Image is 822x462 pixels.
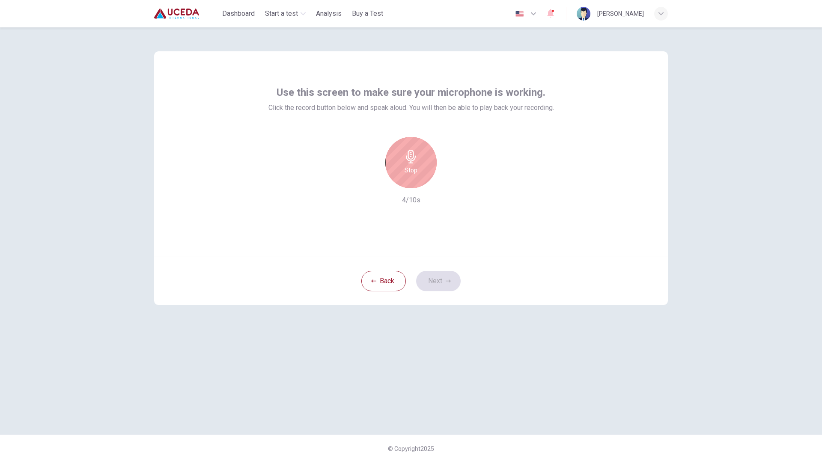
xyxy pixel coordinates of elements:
[265,9,298,19] span: Start a test
[154,5,219,22] a: Uceda logo
[348,6,387,21] button: Buy a Test
[385,137,437,188] button: Stop
[316,9,342,19] span: Analysis
[597,9,644,19] div: [PERSON_NAME]
[222,9,255,19] span: Dashboard
[313,6,345,21] button: Analysis
[405,165,417,175] h6: Stop
[277,86,545,99] span: Use this screen to make sure your microphone is working.
[154,5,199,22] img: Uceda logo
[577,7,590,21] img: Profile picture
[262,6,309,21] button: Start a test
[402,195,420,205] h6: 4/10s
[388,445,434,452] span: © Copyright 2025
[268,103,554,113] span: Click the record button below and speak aloud. You will then be able to play back your recording.
[219,6,258,21] button: Dashboard
[514,11,525,17] img: en
[361,271,406,291] button: Back
[352,9,383,19] span: Buy a Test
